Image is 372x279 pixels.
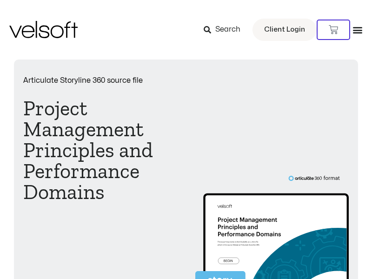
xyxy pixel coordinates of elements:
a: Search [204,22,247,38]
span: Search [215,24,240,36]
p: Articulate Storyline 360 source file [23,77,177,84]
span: Client Login [264,24,305,36]
a: Client Login [252,19,317,41]
h1: Project Management Principles and Performance Domains [23,98,177,203]
img: Velsoft Training Materials [9,21,78,38]
div: Menu Toggle [352,25,363,35]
